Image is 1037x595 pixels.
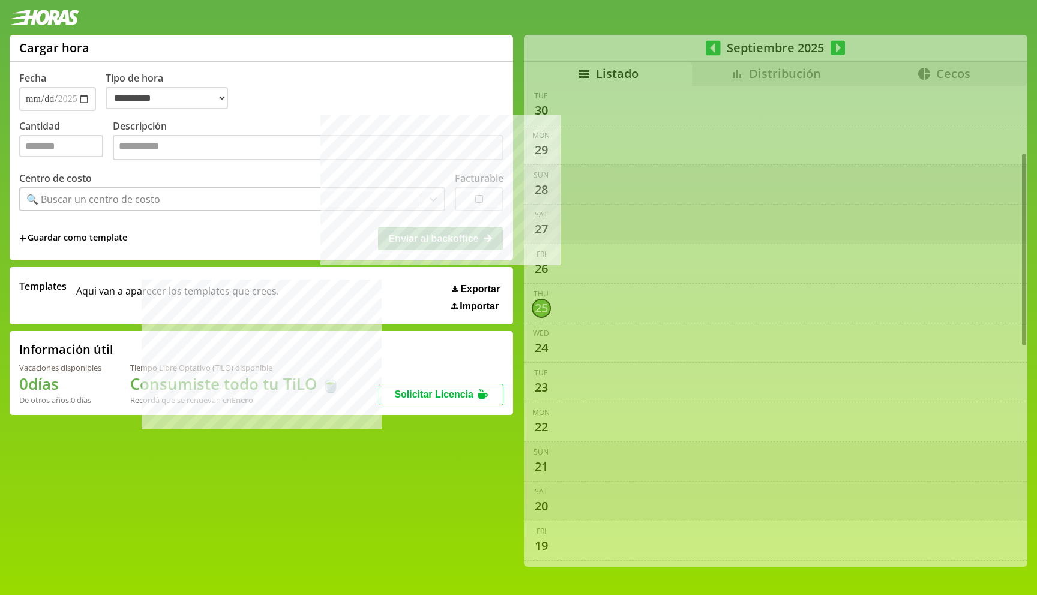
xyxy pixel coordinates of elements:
span: Exportar [460,284,500,295]
h1: Consumiste todo tu TiLO 🍵 [130,373,340,395]
span: Templates [19,280,67,293]
button: Solicitar Licencia [379,384,503,405]
span: +Guardar como template [19,232,127,245]
div: 🔍 Buscar un centro de costo [26,193,160,206]
h2: Información útil [19,341,113,357]
div: De otros años: 0 días [19,395,101,405]
label: Facturable [455,172,503,185]
button: Exportar [448,283,503,295]
b: Enero [232,395,253,405]
label: Descripción [113,119,503,163]
span: Solicitar Licencia [394,389,473,399]
span: + [19,232,26,245]
label: Cantidad [19,119,113,163]
span: Aqui van a aparecer los templates que crees. [76,280,279,312]
div: Tiempo Libre Optativo (TiLO) disponible [130,362,340,373]
h1: Cargar hora [19,40,89,56]
label: Tipo de hora [106,71,238,111]
label: Centro de costo [19,172,92,185]
select: Tipo de hora [106,87,228,109]
label: Fecha [19,71,46,85]
input: Cantidad [19,135,103,157]
div: Vacaciones disponibles [19,362,101,373]
textarea: Descripción [113,135,503,160]
h1: 0 días [19,373,101,395]
div: Recordá que se renuevan en [130,395,340,405]
span: Importar [460,301,499,312]
img: logotipo [10,10,79,25]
